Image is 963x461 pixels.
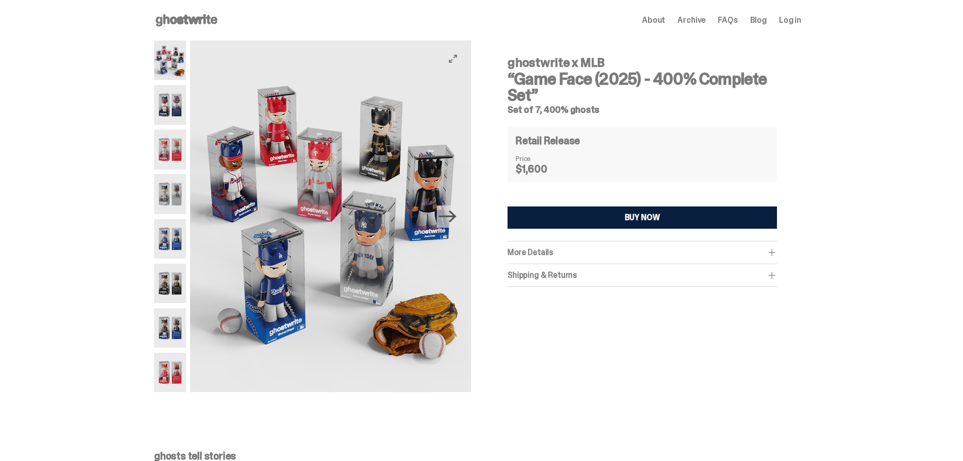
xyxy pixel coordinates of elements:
[516,164,566,174] dd: $1,600
[779,16,801,24] a: Log in
[516,136,580,146] h4: Retail Release
[508,206,777,229] button: BUY NOW
[437,205,459,228] button: Next
[190,40,471,392] img: 01-ghostwrite-mlb-game-face-complete-set.png
[508,57,777,69] h4: ghostwrite x MLB
[516,155,566,162] dt: Price
[154,40,186,80] img: 01-ghostwrite-mlb-game-face-complete-set.png
[508,270,777,280] div: Shipping & Returns
[154,174,186,214] img: 04-ghostwrite-mlb-game-face-complete-set-aaron-judge.png
[508,105,777,114] h5: Set of 7, 400% ghosts
[718,16,738,24] a: FAQs
[642,16,665,24] a: About
[154,219,186,259] img: 05-ghostwrite-mlb-game-face-complete-set-shohei-ohtani.png
[677,16,706,24] a: Archive
[154,451,801,461] p: ghosts tell stories
[508,71,777,103] h3: “Game Face (2025) - 400% Complete Set”
[625,214,660,222] div: BUY NOW
[750,16,767,24] a: Blog
[508,247,553,258] span: More Details
[154,353,186,392] img: 08-ghostwrite-mlb-game-face-complete-set-mike-trout.png
[154,130,186,169] img: 03-ghostwrite-mlb-game-face-complete-set-bryce-harper.png
[154,308,186,348] img: 07-ghostwrite-mlb-game-face-complete-set-juan-soto.png
[154,85,186,124] img: 02-ghostwrite-mlb-game-face-complete-set-ronald-acuna-jr.png
[154,264,186,303] img: 06-ghostwrite-mlb-game-face-complete-set-paul-skenes.png
[447,53,459,65] button: View full-screen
